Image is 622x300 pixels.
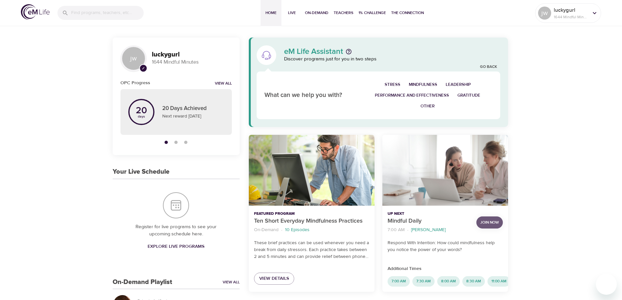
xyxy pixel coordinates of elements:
h3: On-Demand Playlist [113,278,172,286]
h3: Your Live Schedule [113,168,169,176]
p: Discover programs just for you in two steps [284,55,501,63]
p: Featured Program [254,211,369,217]
a: View Details [254,273,294,285]
button: Performance and Effectiveness [371,90,453,101]
p: 1644 Mindful Minutes [152,58,232,66]
p: Mindful Daily [388,217,471,226]
p: Additional Times [388,265,503,272]
a: Go Back [480,64,497,70]
span: Leadership [446,81,471,88]
button: Gratitude [453,90,485,101]
p: luckygurl [554,6,588,14]
span: Explore Live Programs [148,243,204,251]
li: · [281,226,282,234]
img: logo [21,4,50,20]
button: Mindful Daily [382,135,508,206]
iframe: Button to launch messaging window [596,274,617,295]
p: [PERSON_NAME] [411,227,446,233]
div: 7:00 AM [388,276,410,287]
nav: breadcrumb [254,226,369,234]
button: Stress [380,79,405,90]
button: Ten Short Everyday Mindfulness Practices [249,135,375,206]
span: 11:00 AM [487,278,510,284]
button: Join Now [476,216,503,229]
h6: OPC Progress [120,79,150,87]
a: View all notifications [215,81,232,87]
p: Next reward [DATE] [162,113,224,120]
span: 7:30 AM [412,278,435,284]
p: What can we help you with? [264,91,355,100]
span: Other [421,103,435,110]
input: Find programs, teachers, etc... [71,6,144,20]
div: 7:30 AM [412,276,435,287]
img: Your Live Schedule [163,192,189,218]
h3: luckygurl [152,51,232,58]
p: On-Demand [254,227,279,233]
a: View All [223,279,240,285]
p: 7:00 AM [388,227,405,233]
div: 8:00 AM [437,276,460,287]
div: 11:00 AM [487,276,510,287]
li: · [407,226,408,234]
button: Leadership [441,79,475,90]
p: Register for live programs to see your upcoming schedule here. [126,223,227,238]
span: 8:00 AM [437,278,460,284]
span: 7:00 AM [388,278,410,284]
span: Live [284,9,300,16]
p: days [136,115,147,118]
span: 8:30 AM [462,278,485,284]
span: The Connection [391,9,424,16]
div: jw [538,7,551,20]
p: Respond With Intention: How could mindfulness help you notice the power of your words? [388,240,503,253]
img: eM Life Assistant [261,50,272,60]
p: 20 Days Achieved [162,104,224,113]
button: Mindfulness [405,79,441,90]
p: 1644 Mindful Minutes [554,14,588,20]
button: Other [416,101,439,112]
p: Up Next [388,211,471,217]
span: Performance and Effectiveness [375,92,449,99]
span: On-Demand [305,9,328,16]
a: Explore Live Programs [145,241,207,253]
div: jw [120,45,147,71]
span: View Details [259,275,289,283]
span: Home [263,9,279,16]
span: Join Now [480,219,499,226]
span: Mindfulness [409,81,437,88]
span: Stress [385,81,400,88]
nav: breadcrumb [388,226,471,234]
span: Teachers [334,9,353,16]
p: These brief practices can be used whenever you need a break from daily stressors. Each practice t... [254,240,369,260]
span: Gratitude [457,92,480,99]
p: Ten Short Everyday Mindfulness Practices [254,217,369,226]
p: eM Life Assistant [284,48,343,55]
div: 8:30 AM [462,276,485,287]
span: 1% Challenge [359,9,386,16]
p: 10 Episodes [285,227,310,233]
p: 20 [136,106,147,115]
